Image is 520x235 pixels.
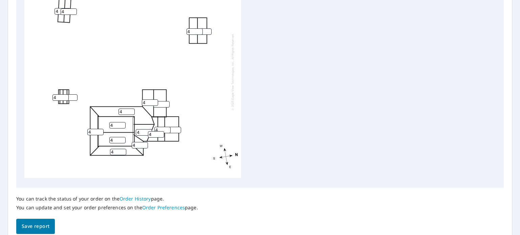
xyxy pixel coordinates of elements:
[16,205,198,211] p: You can update and set your order preferences on the page.
[142,204,185,211] a: Order Preferences
[16,219,55,234] button: Save report
[16,196,198,202] p: You can track the status of your order on the page.
[120,195,151,202] a: Order History
[22,222,49,231] span: Save report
